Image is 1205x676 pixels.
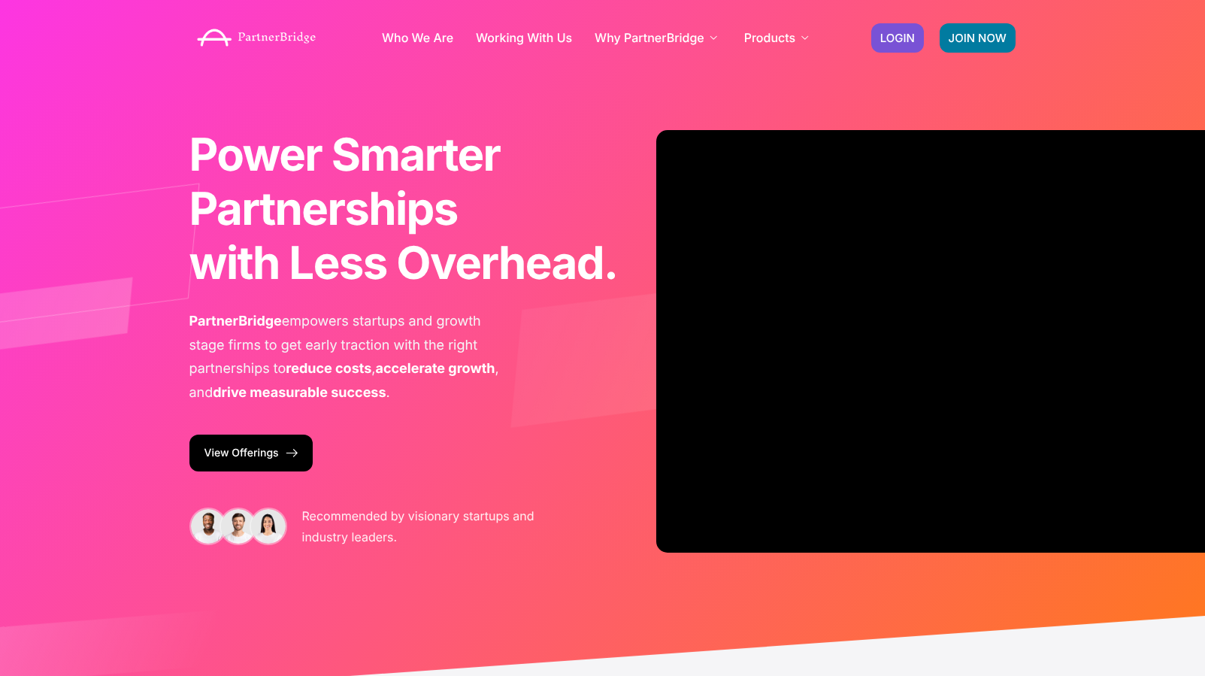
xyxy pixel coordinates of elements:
[595,32,722,44] a: Why PartnerBridge
[302,505,537,547] p: Recommended by visionary startups and industry leaders.
[189,314,282,329] span: PartnerBridge
[189,128,501,236] span: Power Smarter Partnerships
[375,361,495,377] span: accelerate growth
[476,32,572,44] a: Working With Us
[871,23,924,53] a: LOGIN
[213,385,386,401] span: drive measurable success
[189,435,313,471] a: View Offerings
[371,361,375,377] span: ,
[949,32,1007,44] span: JOIN NOW
[382,32,453,44] a: Who We Are
[189,361,499,401] span: , and
[386,385,390,401] span: .
[744,32,813,44] a: Products
[286,361,371,377] span: reduce costs
[940,23,1016,53] a: JOIN NOW
[189,314,481,377] span: empowers startups and growth stage firms to get early traction with the right partnerships to
[880,32,915,44] span: LOGIN
[204,448,279,459] span: View Offerings
[189,236,618,290] b: with Less Overhead.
